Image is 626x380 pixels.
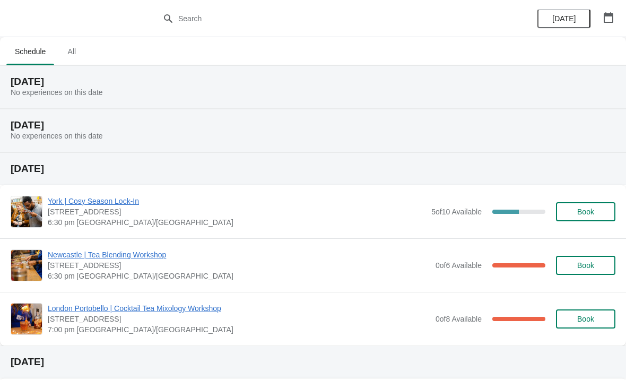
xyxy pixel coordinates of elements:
span: [STREET_ADDRESS] [48,206,426,217]
h2: [DATE] [11,120,615,131]
span: All [58,42,85,61]
span: Book [577,261,594,270]
span: 5 of 10 Available [431,208,482,216]
input: Search [178,9,469,28]
h2: [DATE] [11,163,615,174]
span: York | Cosy Season Lock-In [48,196,426,206]
img: York | Cosy Season Lock-In | 73 Low Petergate, YO1 7HY | 6:30 pm Europe/London [11,196,42,227]
span: No experiences on this date [11,132,103,140]
button: Book [556,309,615,329]
span: Schedule [6,42,54,61]
span: Book [577,315,594,323]
span: [DATE] [552,14,576,23]
img: Newcastle | Tea Blending Workshop | 123 Grainger Street, Newcastle upon Tyne, NE1 5AE | 6:30 pm E... [11,250,42,281]
h2: [DATE] [11,357,615,367]
h2: [DATE] [11,76,615,87]
span: 0 of 8 Available [436,315,482,323]
button: Book [556,256,615,275]
span: London Portobello | Cocktail Tea Mixology Workshop [48,303,430,314]
span: 0 of 6 Available [436,261,482,270]
span: [STREET_ADDRESS] [48,314,430,324]
span: Newcastle | Tea Blending Workshop [48,249,430,260]
button: Book [556,202,615,221]
span: 7:00 pm [GEOGRAPHIC_DATA]/[GEOGRAPHIC_DATA] [48,324,430,335]
span: 6:30 pm [GEOGRAPHIC_DATA]/[GEOGRAPHIC_DATA] [48,271,430,281]
span: 6:30 pm [GEOGRAPHIC_DATA]/[GEOGRAPHIC_DATA] [48,217,426,228]
span: Book [577,208,594,216]
button: [DATE] [537,9,590,28]
img: London Portobello | Cocktail Tea Mixology Workshop | 158 Portobello Road, London W11 2EB, UK | 7:... [11,304,42,334]
span: No experiences on this date [11,88,103,97]
span: [STREET_ADDRESS] [48,260,430,271]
